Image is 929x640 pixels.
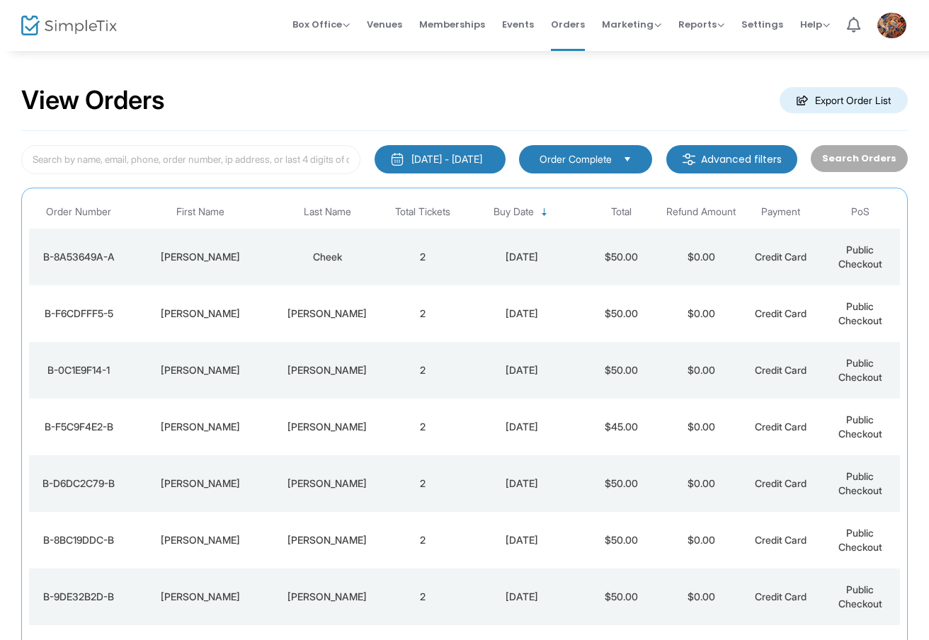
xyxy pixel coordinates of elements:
td: $0.00 [661,285,741,342]
div: 9/21/2025 [466,476,578,491]
td: $0.00 [661,568,741,625]
span: Box Office [292,18,350,31]
span: Public Checkout [838,413,882,440]
span: Public Checkout [838,470,882,496]
td: $50.00 [582,342,661,399]
div: 9/24/2025 [466,250,578,264]
span: PoS [851,206,870,218]
div: Patrick [132,250,268,264]
span: Credit Card [755,307,807,319]
div: Marcie [132,420,268,434]
span: Public Checkout [838,583,882,610]
td: 2 [383,285,462,342]
span: Public Checkout [838,244,882,270]
m-button: Advanced filters [666,145,797,173]
button: Select [617,152,637,167]
span: Order Complete [540,152,612,166]
div: David [132,307,268,321]
span: Memberships [419,6,485,42]
td: $50.00 [582,512,661,568]
span: Last Name [304,206,351,218]
m-button: Export Order List [780,87,908,113]
span: Help [800,18,830,31]
div: MaryAnn [132,533,268,547]
div: Crosby [275,420,380,434]
div: 9/22/2025 [466,363,578,377]
td: 2 [383,455,462,512]
div: B-F6CDFFF5-5 [33,307,125,321]
div: Cheek [275,250,380,264]
td: $50.00 [582,285,661,342]
span: Credit Card [755,534,807,546]
div: KANDEL [275,363,380,377]
td: $50.00 [582,229,661,285]
td: $50.00 [582,568,661,625]
span: Settings [741,6,783,42]
div: B-0C1E9F14-1 [33,363,125,377]
span: Credit Card [755,251,807,263]
div: BEATO [275,590,380,604]
div: Palko [275,307,380,321]
td: $45.00 [582,399,661,455]
span: First Name [176,206,224,218]
div: 9/21/2025 [466,420,578,434]
div: Davis [275,533,380,547]
td: $0.00 [661,399,741,455]
span: Events [502,6,534,42]
div: B-9DE32B2D-B [33,590,125,604]
div: 9/21/2025 [466,590,578,604]
span: Marketing [602,18,661,31]
span: Buy Date [494,206,534,218]
th: Total Tickets [383,195,462,229]
div: B-F5C9F4E2-B [33,420,125,434]
span: Credit Card [755,477,807,489]
span: Credit Card [755,421,807,433]
td: 2 [383,229,462,285]
span: Payment [761,206,800,218]
span: Venues [367,6,402,42]
div: [DATE] - [DATE] [411,152,482,166]
span: Reports [678,18,724,31]
h2: View Orders [21,85,165,116]
td: $50.00 [582,455,661,512]
td: $0.00 [661,229,741,285]
div: 9/21/2025 [466,533,578,547]
td: 2 [383,568,462,625]
td: $0.00 [661,342,741,399]
div: B-8A53649A-A [33,250,125,264]
div: WALKER [275,476,380,491]
th: Total [582,195,661,229]
div: B-D6DC2C79-B [33,476,125,491]
span: Order Number [46,206,111,218]
span: Orders [551,6,585,42]
button: [DATE] - [DATE] [375,145,506,173]
span: Public Checkout [838,300,882,326]
input: Search by name, email, phone, order number, ip address, or last 4 digits of card [21,145,360,174]
span: Public Checkout [838,527,882,553]
td: $0.00 [661,512,741,568]
td: 2 [383,512,462,568]
div: B-8BC19DDC-B [33,533,125,547]
div: MINDY [132,363,268,377]
span: Public Checkout [838,357,882,383]
td: 2 [383,342,462,399]
img: filter [682,152,696,166]
div: Marlene [132,476,268,491]
div: JENNIFER [132,590,268,604]
div: 9/23/2025 [466,307,578,321]
td: $0.00 [661,455,741,512]
span: Credit Card [755,364,807,376]
span: Credit Card [755,590,807,602]
span: Sortable [539,207,550,218]
th: Refund Amount [661,195,741,229]
img: monthly [390,152,404,166]
td: 2 [383,399,462,455]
